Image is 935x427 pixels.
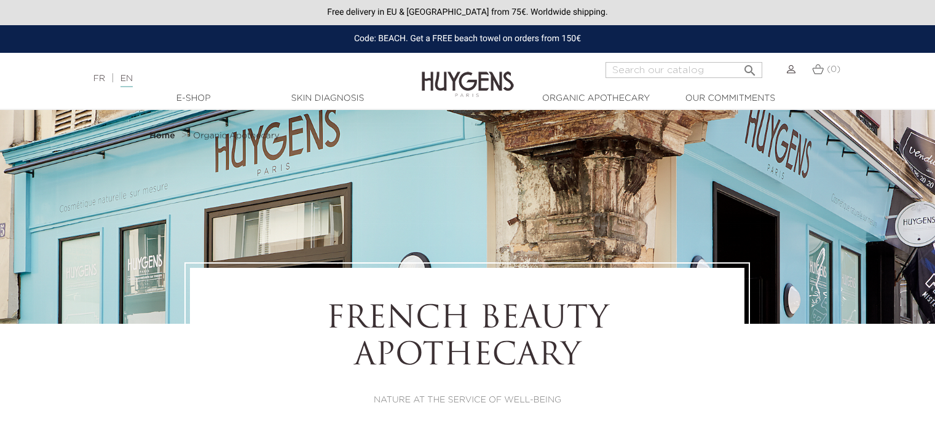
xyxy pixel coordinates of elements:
span: Organic Apothecary [193,131,279,140]
h1: FRENCH BEAUTY APOTHECARY [224,302,711,375]
strong: Home [149,131,175,140]
div: | [87,71,381,86]
a: EN [120,74,133,87]
p: NATURE AT THE SERVICE OF WELL-BEING [224,394,711,407]
a: Home [149,131,178,141]
a: FR [93,74,105,83]
a: E-Shop [132,92,255,105]
button:  [739,58,761,75]
a: Organic Apothecary [535,92,658,105]
span: (0) [827,65,840,74]
i:  [743,60,757,74]
a: Organic Apothecary [193,131,279,141]
a: Our commitments [669,92,792,105]
a: Skin Diagnosis [266,92,389,105]
input: Search [606,62,762,78]
img: Huygens [422,52,514,99]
